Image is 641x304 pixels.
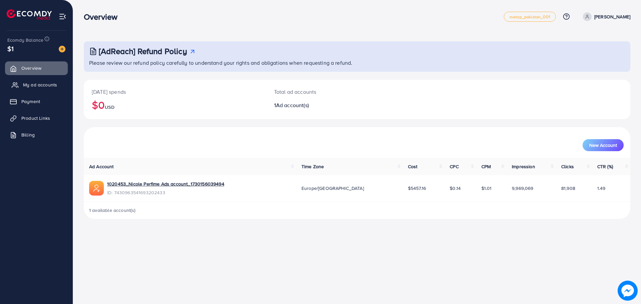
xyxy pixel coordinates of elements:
span: ID: 7430963541693202433 [107,189,224,196]
span: metap_pakistan_001 [509,15,550,19]
span: Ad Account [89,163,114,170]
span: CPM [481,163,491,170]
span: 1.49 [597,185,606,192]
span: $1 [7,44,14,53]
p: Please review our refund policy carefully to understand your rights and obligations when requesti... [89,59,626,67]
a: Product Links [5,111,68,125]
span: $5457.16 [408,185,426,192]
span: Ecomdy Balance [7,37,43,43]
span: Billing [21,131,35,138]
span: CPC [450,163,458,170]
span: CTR (%) [597,163,613,170]
span: Clicks [561,163,574,170]
h3: [AdReach] Refund Policy [99,46,187,56]
h2: 1 [274,102,395,108]
img: image [59,46,65,52]
span: $0.14 [450,185,461,192]
img: image [618,281,638,301]
span: Time Zone [301,163,324,170]
span: Overview [21,65,41,71]
p: [PERSON_NAME] [594,13,630,21]
span: Product Links [21,115,50,121]
img: menu [59,13,66,20]
img: logo [7,9,52,20]
span: My ad accounts [23,81,57,88]
span: New Account [589,143,617,147]
a: metap_pakistan_001 [504,12,556,22]
span: 9,969,069 [512,185,533,192]
a: Overview [5,61,68,75]
a: 1020453_Nicole Perfime Ads account_1730156039494 [107,181,224,187]
button: New Account [583,139,624,151]
span: Cost [408,163,418,170]
span: Ad account(s) [276,101,309,109]
a: Payment [5,95,68,108]
img: ic-ads-acc.e4c84228.svg [89,181,104,196]
h2: $0 [92,98,258,111]
span: 1 available account(s) [89,207,136,214]
p: [DATE] spends [92,88,258,96]
span: Payment [21,98,40,105]
p: Total ad accounts [274,88,395,96]
a: My ad accounts [5,78,68,91]
span: $1.01 [481,185,492,192]
span: 81,908 [561,185,575,192]
span: USD [105,104,114,110]
a: [PERSON_NAME] [580,12,630,21]
span: Impression [512,163,535,170]
a: Billing [5,128,68,141]
h3: Overview [84,12,123,22]
span: Europe/[GEOGRAPHIC_DATA] [301,185,364,192]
